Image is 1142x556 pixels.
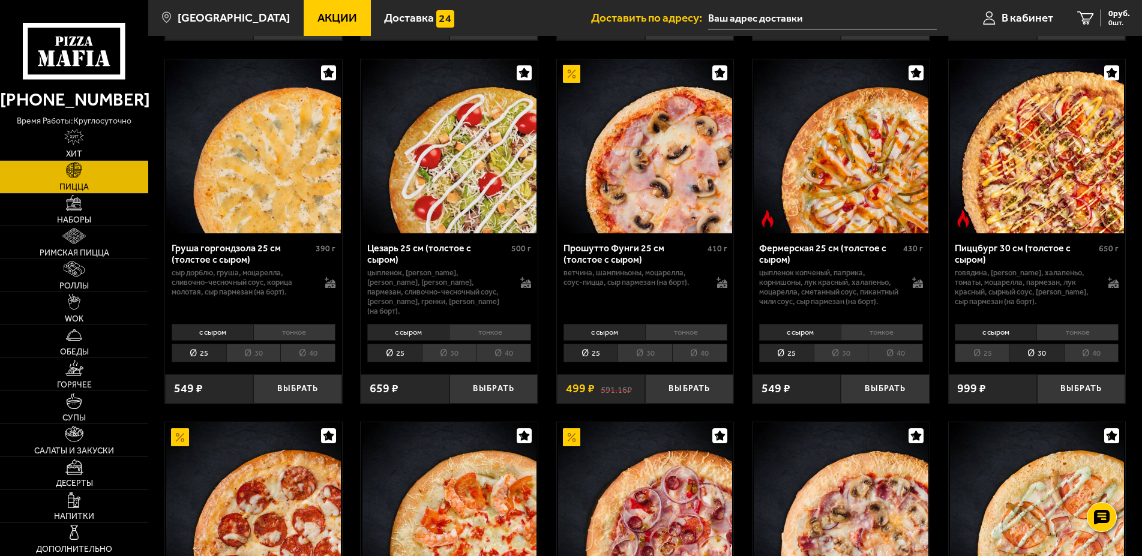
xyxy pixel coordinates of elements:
[563,242,705,265] div: Прошутто Фунги 25 см (толстое с сыром)
[759,210,777,228] img: Острое блюдо
[384,12,434,23] span: Доставка
[645,374,733,404] button: Выбрать
[563,268,705,287] p: ветчина, шампиньоны, моцарелла, соус-пицца, сыр пармезан (на борт).
[814,344,868,362] li: 30
[841,324,923,341] li: тонкое
[56,479,93,488] span: Десерты
[367,268,508,315] p: цыпленок, [PERSON_NAME], [PERSON_NAME], [PERSON_NAME], пармезан, сливочно-чесночный соус, [PERSON...
[1108,19,1130,26] span: 0 шт.
[1037,374,1125,404] button: Выбрать
[563,65,581,83] img: Акционный
[280,344,335,362] li: 40
[60,348,89,356] span: Обеды
[708,244,727,254] span: 410 г
[317,12,357,23] span: Акции
[708,7,937,29] input: Ваш адрес доставки
[954,210,972,228] img: Острое блюдо
[449,374,538,404] button: Выбрать
[172,344,226,362] li: 25
[759,344,814,362] li: 25
[172,324,253,341] li: с сыром
[950,59,1124,233] img: Пиццбург 30 см (толстое с сыром)
[1036,324,1119,341] li: тонкое
[172,268,313,297] p: сыр дорблю, груша, моцарелла, сливочно-чесночный соус, корица молотая, сыр пармезан (на борт).
[1099,244,1119,254] span: 650 г
[367,344,422,362] li: 25
[59,282,89,290] span: Роллы
[62,414,86,422] span: Супы
[949,59,1126,233] a: Острое блюдоПиццбург 30 см (толстое с сыром)
[762,383,790,395] span: 549 ₽
[361,59,538,233] a: Цезарь 25 см (толстое с сыром)
[436,10,454,28] img: 15daf4d41897b9f0e9f617042186c801.svg
[601,383,632,395] s: 591.16 ₽
[955,268,1096,306] p: говядина, [PERSON_NAME], халапеньо, томаты, моцарелла, пармезан, лук красный, сырный соус, [PERSO...
[557,59,734,233] a: АкционныйПрошутто Фунги 25 см (толстое с сыром)
[171,428,189,446] img: Акционный
[166,59,340,233] img: Груша горгондзола 25 см (толстое с сыром)
[868,344,923,362] li: 40
[36,545,112,554] span: Дополнительно
[367,324,449,341] li: с сыром
[1009,344,1064,362] li: 30
[759,268,900,306] p: цыпленок копченый, паприка, корнишоны, лук красный, халапеньо, моцарелла, сметанный соус, пикантн...
[1108,10,1130,18] span: 0 руб.
[476,344,532,362] li: 40
[370,383,398,395] span: 659 ₽
[563,344,618,362] li: 25
[955,324,1036,341] li: с сыром
[165,59,342,233] a: Груша горгондзола 25 см (толстое с сыром)
[618,344,672,362] li: 30
[422,344,476,362] li: 30
[903,244,923,254] span: 430 г
[57,381,92,389] span: Горячее
[672,344,727,362] li: 40
[59,183,89,191] span: Пицца
[563,428,581,446] img: Акционный
[40,249,109,257] span: Римская пицца
[226,344,281,362] li: 30
[563,324,645,341] li: с сыром
[1064,344,1119,362] li: 40
[65,315,83,323] span: WOK
[174,383,203,395] span: 549 ₽
[957,383,986,395] span: 999 ₽
[253,374,341,404] button: Выбрать
[362,59,536,233] img: Цезарь 25 см (толстое с сыром)
[172,242,313,265] div: Груша горгондзола 25 см (толстое с сыром)
[34,447,114,455] span: Салаты и закуски
[511,244,531,254] span: 500 г
[955,344,1009,362] li: 25
[759,242,900,265] div: Фермерская 25 см (толстое с сыром)
[566,383,595,395] span: 499 ₽
[57,216,91,224] span: Наборы
[645,324,727,341] li: тонкое
[591,12,708,23] span: Доставить по адресу:
[66,150,82,158] span: Хит
[367,242,508,265] div: Цезарь 25 см (толстое с сыром)
[708,7,937,29] span: Киевская улица, 3к1А
[178,12,290,23] span: [GEOGRAPHIC_DATA]
[54,512,94,521] span: Напитки
[759,324,841,341] li: с сыром
[449,324,531,341] li: тонкое
[754,59,928,233] img: Фермерская 25 см (толстое с сыром)
[841,374,929,404] button: Выбрать
[955,242,1096,265] div: Пиццбург 30 см (толстое с сыром)
[558,59,732,233] img: Прошутто Фунги 25 см (толстое с сыром)
[1002,12,1053,23] span: В кабинет
[253,324,335,341] li: тонкое
[316,244,335,254] span: 390 г
[753,59,930,233] a: Острое блюдоФермерская 25 см (толстое с сыром)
